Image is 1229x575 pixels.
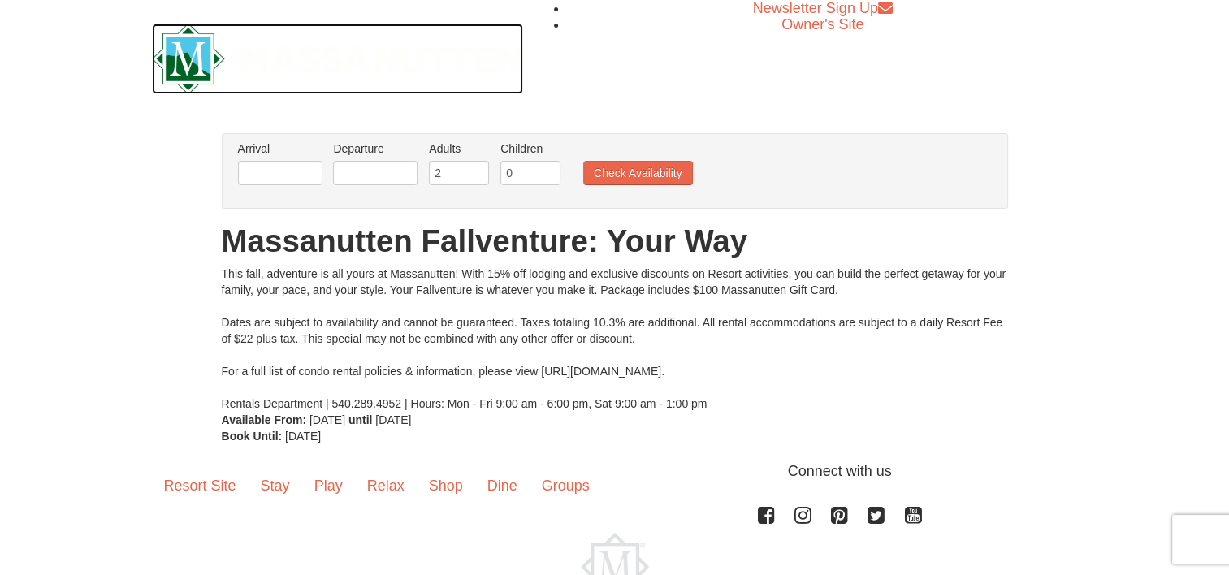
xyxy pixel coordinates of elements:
[475,460,530,511] a: Dine
[238,141,322,157] label: Arrival
[781,16,863,32] a: Owner's Site
[152,460,1078,482] p: Connect with us
[530,460,602,511] a: Groups
[222,266,1008,412] div: This fall, adventure is all yours at Massanutten! With 15% off lodging and exclusive discounts on...
[583,161,693,185] button: Check Availability
[152,460,249,511] a: Resort Site
[222,413,307,426] strong: Available From:
[375,413,411,426] span: [DATE]
[333,141,418,157] label: Departure
[309,413,345,426] span: [DATE]
[429,141,489,157] label: Adults
[285,430,321,443] span: [DATE]
[302,460,355,511] a: Play
[355,460,417,511] a: Relax
[222,430,283,443] strong: Book Until:
[152,37,524,76] a: Massanutten Resort
[152,24,524,94] img: Massanutten Resort Logo
[249,460,302,511] a: Stay
[348,413,373,426] strong: until
[500,141,560,157] label: Children
[417,460,475,511] a: Shop
[222,225,1008,257] h1: Massanutten Fallventure: Your Way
